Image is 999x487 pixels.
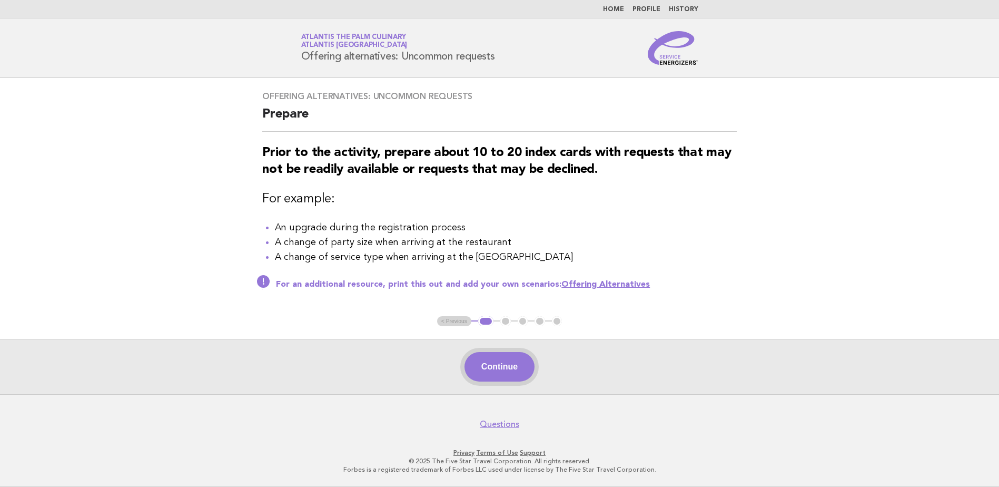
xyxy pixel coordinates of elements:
a: Privacy [453,449,474,456]
h2: Prepare [262,106,737,132]
a: Support [520,449,546,456]
h1: Offering alternatives: Uncommon requests [301,34,495,62]
h3: Offering alternatives: Uncommon requests [262,91,737,102]
span: Atlantis [GEOGRAPHIC_DATA] [301,42,408,49]
a: Terms of Use [476,449,518,456]
a: Atlantis The Palm CulinaryAtlantis [GEOGRAPHIC_DATA] [301,34,408,48]
li: An upgrade during the registration process [275,220,737,235]
img: Service Energizers [648,31,698,65]
p: · · [177,449,822,457]
li: A change of party size when arriving at the restaurant [275,235,737,250]
p: For an additional resource, print this out and add your own scenarios: [276,279,737,290]
p: Forbes is a registered trademark of Forbes LLC used under license by The Five Star Travel Corpora... [177,465,822,474]
a: Home [603,6,624,13]
a: Questions [480,419,519,430]
a: History [669,6,698,13]
a: Profile [632,6,660,13]
button: Continue [464,352,535,382]
li: A change of service type when arriving at the [GEOGRAPHIC_DATA] [275,250,737,265]
button: 1 [478,316,493,327]
a: Offering Alternatives [561,280,650,289]
strong: Prior to the activity, prepare about 10 to 20 index cards with requests that may not be readily a... [262,147,731,176]
p: © 2025 The Five Star Travel Corporation. All rights reserved. [177,457,822,465]
h3: For example: [262,191,737,208]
